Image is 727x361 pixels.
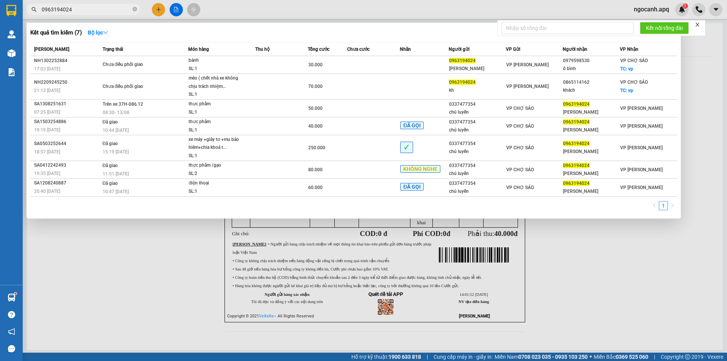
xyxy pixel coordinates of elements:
[34,66,60,72] span: 17:03 [DATE]
[400,47,411,52] span: Nhãn
[189,170,245,178] div: SL: 2
[34,127,60,133] span: 19:19 [DATE]
[449,148,505,156] div: chú luyến
[308,145,325,150] span: 250.000
[563,57,619,65] div: 0979598530
[103,110,129,115] span: 08:30 - 13/08
[449,86,505,94] div: kh
[34,118,100,126] div: SA1503254886
[652,203,657,208] span: left
[308,62,323,67] span: 30.000
[42,5,131,14] input: Tìm tên, số ĐT hoặc mã đơn
[103,30,108,35] span: down
[8,345,15,352] span: message
[133,7,137,11] span: close-circle
[308,123,323,129] span: 40.000
[308,84,323,89] span: 70.000
[501,22,634,34] input: Nhập số tổng đài
[189,118,245,126] div: thưc phâm
[449,58,476,63] span: 0963194024
[188,47,209,52] span: Món hàng
[400,142,413,153] span: ✓
[640,22,689,34] button: Kết nối tổng đài
[563,188,619,195] div: [PERSON_NAME]
[8,311,15,318] span: question-circle
[620,145,663,150] span: VP [PERSON_NAME]
[34,161,100,169] div: SA0412242493
[506,106,534,111] span: VP CHỢ SÁO
[103,181,118,186] span: Đã giao
[34,179,100,187] div: SA1208240887
[34,109,60,115] span: 07:25 [DATE]
[563,102,590,107] span: 0963194024
[34,47,69,52] span: [PERSON_NAME]
[670,203,675,208] span: right
[308,106,323,111] span: 50.000
[189,108,245,117] div: SL: 1
[308,167,323,172] span: 80.000
[34,171,60,176] span: 19:35 [DATE]
[620,167,663,172] span: VP [PERSON_NAME]
[103,83,159,91] div: Chưa điều phối giao
[103,47,123,52] span: Trạng thái
[189,74,245,91] div: mèo ( chết nhà xe không chịu trách nhiệm...
[506,145,534,150] span: VP CHỢ SÁO
[103,61,159,69] div: Chưa điều phối giao
[34,189,60,194] span: 20:40 [DATE]
[8,294,16,302] img: warehouse-icon
[506,84,549,89] span: VP [PERSON_NAME]
[563,65,619,73] div: ô bình
[189,136,245,152] div: xe máy +giây tơ +mu bảo hiêm+chia khoá t...
[563,126,619,134] div: [PERSON_NAME]
[133,6,137,13] span: close-circle
[449,100,505,108] div: 0337477354
[449,108,505,116] div: chú luyến
[103,102,143,107] span: Trên xe 37H-086.12
[189,56,245,65] div: bánh
[563,108,619,116] div: [PERSON_NAME]
[563,170,619,178] div: [PERSON_NAME]
[189,152,245,160] div: SL: 1
[449,80,476,85] span: 0963194024
[88,30,108,36] strong: Bộ lọc
[650,201,659,210] li: Previous Page
[620,66,633,72] span: TC: vp
[8,30,16,38] img: warehouse-icon
[668,201,677,210] button: right
[8,68,16,76] img: solution-icon
[650,201,659,210] button: left
[620,123,663,129] span: VP [PERSON_NAME]
[255,47,270,52] span: Thu hộ
[668,201,677,210] li: Next Page
[34,88,60,93] span: 21:13 [DATE]
[103,141,118,146] span: Đã giao
[34,149,60,155] span: 18:57 [DATE]
[449,65,505,73] div: [PERSON_NAME]
[449,118,505,126] div: 0337477354
[449,126,505,134] div: chú luyến
[563,86,619,94] div: khách
[620,106,663,111] span: VP [PERSON_NAME]
[103,128,129,133] span: 10:44 [DATE]
[646,24,683,32] span: Kết nối tổng đài
[8,328,15,335] span: notification
[400,183,424,191] span: ĐÃ GỌI
[563,148,619,156] div: [PERSON_NAME]
[34,140,100,148] div: SA0503252644
[103,119,118,125] span: Đã giao
[563,78,619,86] div: 0865114162
[8,49,16,57] img: warehouse-icon
[103,171,129,177] span: 11:51 [DATE]
[449,170,505,178] div: chú luyến
[400,122,424,129] span: ĐÃ GỌI
[506,123,534,129] span: VP CHỢ SÁO
[563,47,587,52] span: Người nhận
[506,185,534,190] span: VP CHỢ SÁO
[695,22,700,27] span: close
[308,185,323,190] span: 60.000
[6,5,16,16] img: logo-vxr
[449,162,505,170] div: 0337477354
[103,163,118,168] span: Đã giao
[620,185,663,190] span: VP [PERSON_NAME]
[189,161,245,170] div: thực phẩm /gạo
